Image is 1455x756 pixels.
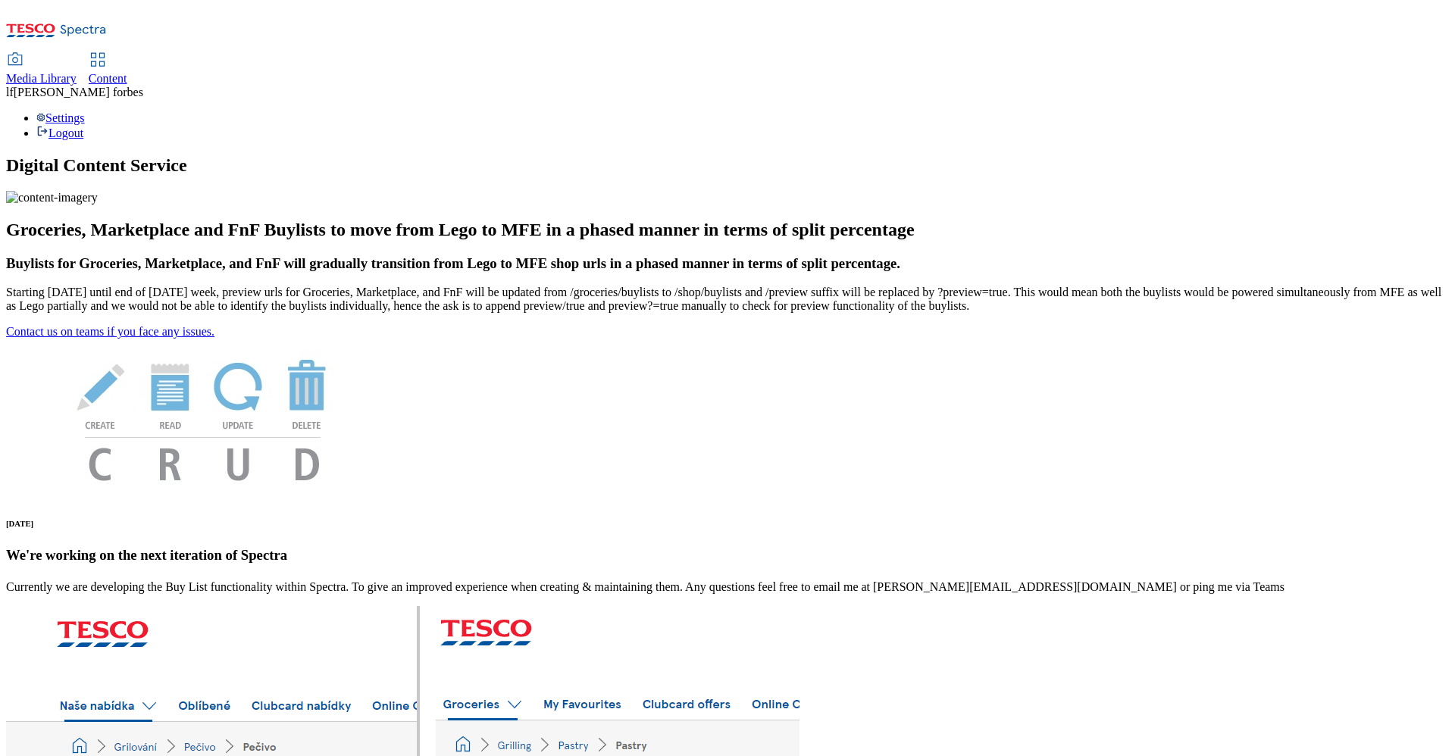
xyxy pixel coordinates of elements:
[6,255,1449,272] h3: Buylists for Groceries, Marketplace, and FnF will gradually transition from Lego to MFE shop urls...
[89,72,127,85] span: Content
[6,286,1449,313] p: Starting [DATE] until end of [DATE] week, preview urls for Groceries, Marketplace, and FnF will b...
[14,86,143,98] span: [PERSON_NAME] forbes
[6,580,1449,594] p: Currently we are developing the Buy List functionality within Spectra. To give an improved experi...
[6,220,1449,240] h2: Groceries, Marketplace and FnF Buylists to move from Lego to MFE in a phased manner in terms of s...
[6,54,77,86] a: Media Library
[6,339,400,497] img: News Image
[6,191,98,205] img: content-imagery
[36,111,85,124] a: Settings
[6,155,1449,176] h1: Digital Content Service
[6,519,1449,528] h6: [DATE]
[6,72,77,85] span: Media Library
[6,547,1449,564] h3: We're working on the next iteration of Spectra
[6,86,14,98] span: lf
[89,54,127,86] a: Content
[36,127,83,139] a: Logout
[6,325,214,338] a: Contact us on teams if you face any issues.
